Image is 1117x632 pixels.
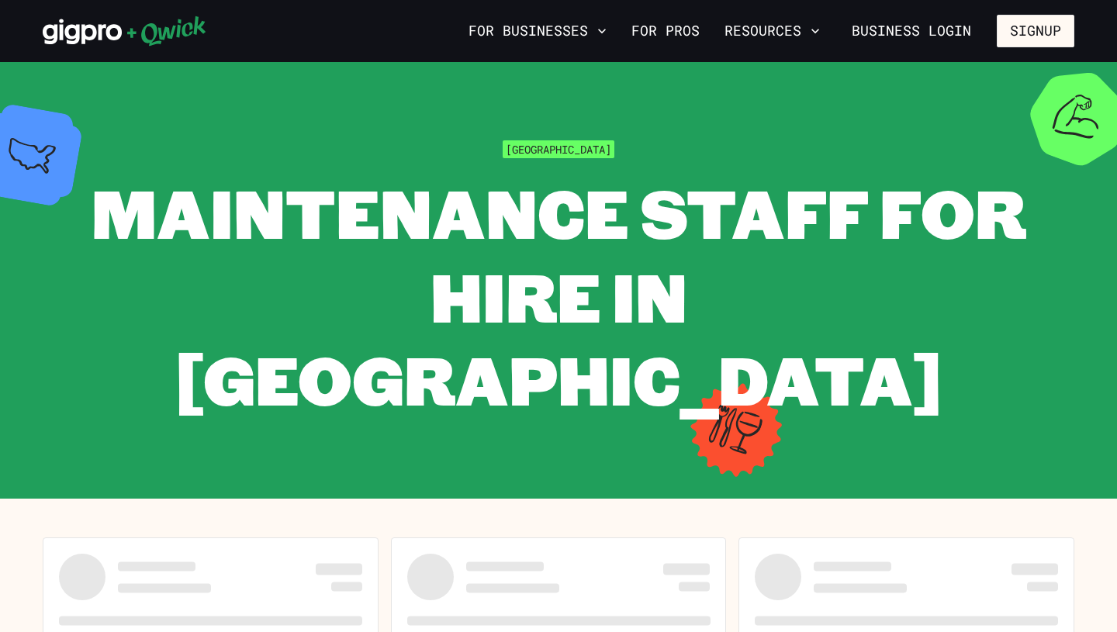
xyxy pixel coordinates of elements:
span: [GEOGRAPHIC_DATA] [503,140,614,158]
button: Resources [718,18,826,44]
button: Signup [997,15,1074,47]
span: Maintenance Staff for Hire in [GEOGRAPHIC_DATA] [92,167,1026,423]
a: For Pros [625,18,706,44]
button: For Businesses [462,18,613,44]
a: Business Login [839,15,984,47]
